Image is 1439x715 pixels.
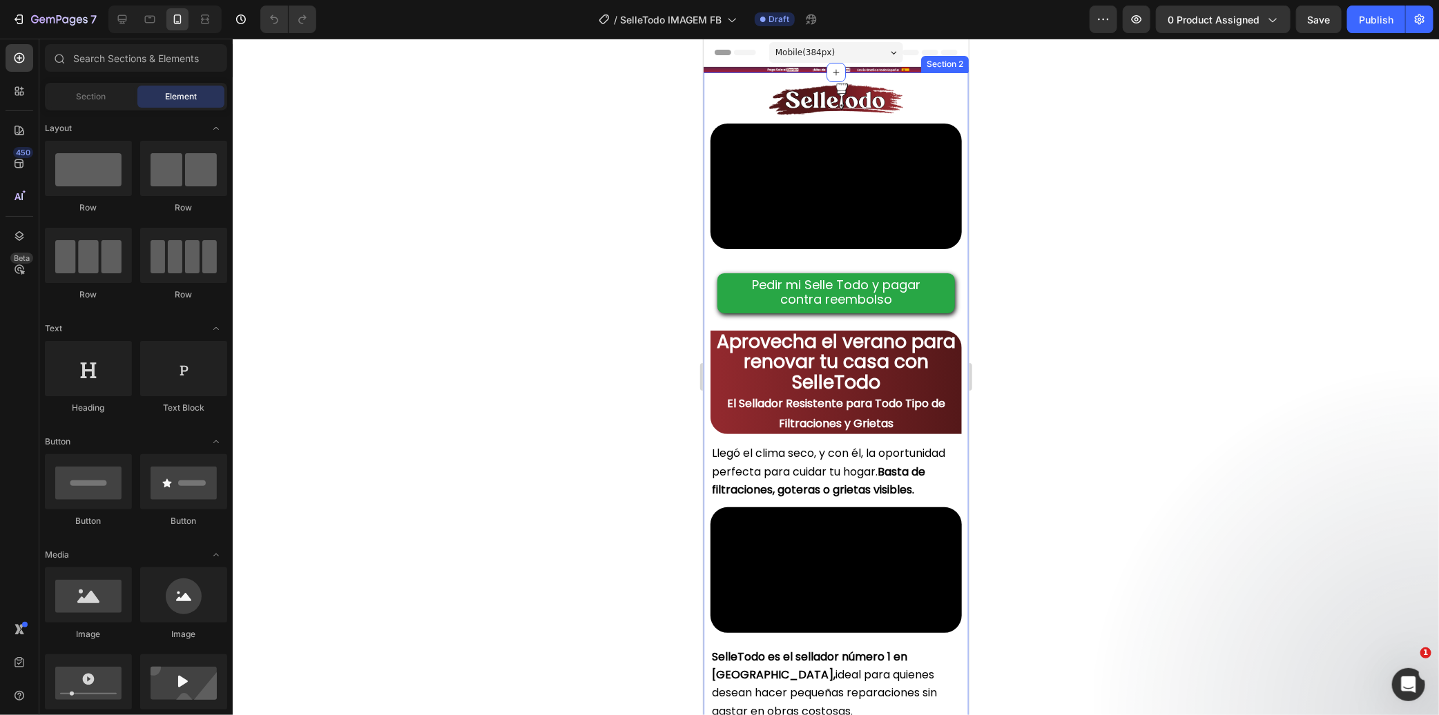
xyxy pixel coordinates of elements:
div: Row [45,202,132,214]
input: Search Sections & Elements [45,44,227,72]
button: 0 product assigned [1156,6,1291,33]
span: Draft [769,13,789,26]
span: 1 [1420,647,1431,658]
span: Media [45,549,69,561]
span: Toggle open [205,317,227,340]
span: ideal para quienes desean hacer pequeñas reparaciones sin gastar en obras costosas. [8,630,233,701]
div: Undo/Redo [260,6,316,33]
div: Button [45,515,132,527]
div: Row [140,288,227,301]
span: Toggle open [205,117,227,139]
button: Save [1296,6,1342,33]
div: Image [140,628,227,640]
span: Toggle open [205,431,227,453]
div: Beta [10,253,33,264]
span: Save [1308,14,1331,26]
span: Button [45,435,70,448]
span: 0 product assigned [1168,12,1259,27]
div: Heading [45,402,132,414]
div: Image [45,628,132,640]
iframe: Design area [704,39,969,715]
div: Section 2 [220,39,262,52]
div: Row [45,288,132,301]
button: 7 [6,6,103,33]
div: 450 [13,147,33,158]
span: Section [77,90,106,103]
div: Publish [1359,12,1393,27]
strong: SelleTodo es el sellador número 1 en [GEOGRAPHIC_DATA], [8,630,204,664]
div: Text Block [140,402,227,414]
span: SelleTodo IMAGEM FB [620,12,722,27]
div: Button [140,515,227,527]
button: Publish [1347,6,1405,33]
span: Element [165,90,197,103]
span: Layout [45,122,72,135]
span: / [614,12,617,27]
div: Row [140,202,227,214]
iframe: Intercom live chat [1392,668,1425,701]
p: 7 [90,11,97,28]
span: Text [45,322,62,335]
span: Toggle open [205,544,227,566]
